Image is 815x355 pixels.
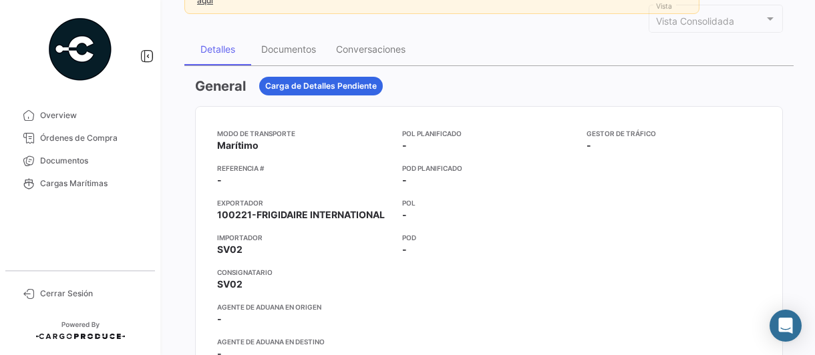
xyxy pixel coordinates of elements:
span: 100221-FRIGIDAIRE INTERNATIONAL [217,208,385,222]
app-card-info-title: Consignatario [217,267,391,278]
app-card-info-title: POL Planificado [402,128,577,139]
span: Vista Consolidada [656,15,734,27]
span: SV02 [217,243,242,256]
app-card-info-title: Referencia # [217,163,391,173]
img: powered-by.png [47,16,114,83]
span: - [217,312,222,326]
span: SV02 [217,278,242,291]
span: - [402,243,407,256]
app-card-info-title: Agente de Aduana en Origen [217,302,391,312]
div: Conversaciones [336,43,405,55]
a: Overview [11,104,150,127]
span: - [402,208,407,222]
span: - [402,173,407,187]
app-card-info-title: POL [402,198,577,208]
a: Cargas Marítimas [11,172,150,195]
span: - [402,139,407,152]
app-card-info-title: Agente de Aduana en Destino [217,336,391,347]
a: Documentos [11,149,150,172]
app-card-info-title: POD Planificado [402,163,577,173]
span: Cerrar Sesión [40,288,144,300]
app-card-info-title: Modo de Transporte [217,128,391,139]
div: Detalles [200,43,235,55]
div: Abrir Intercom Messenger [770,310,802,342]
span: Carga de Detalles Pendiente [265,80,377,92]
app-card-info-title: POD [402,232,577,243]
span: Documentos [40,155,144,167]
span: Cargas Marítimas [40,177,144,190]
span: Órdenes de Compra [40,132,144,144]
div: Documentos [261,43,316,55]
span: - [587,139,591,152]
app-card-info-title: Gestor de Tráfico [587,128,761,139]
a: Órdenes de Compra [11,127,150,149]
span: Marítimo [217,139,259,152]
app-card-info-title: Importador [217,232,391,243]
h3: General [195,77,246,95]
span: Overview [40,109,144,121]
app-card-info-title: Exportador [217,198,391,208]
span: - [217,173,222,187]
